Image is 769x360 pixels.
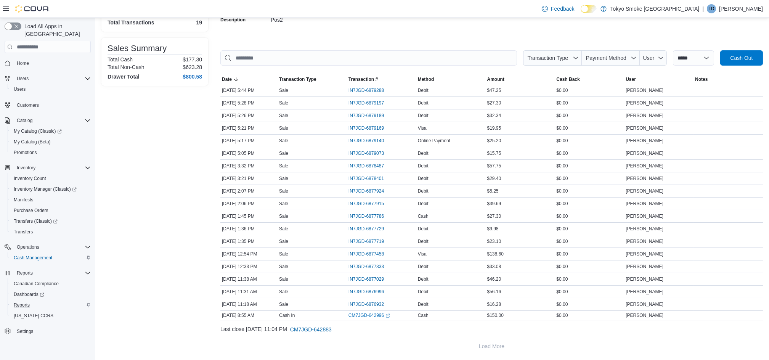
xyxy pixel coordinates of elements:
[8,300,94,310] button: Reports
[708,4,714,13] span: LD
[220,136,278,145] div: [DATE] 5:17 PM
[418,312,429,318] span: Cash
[183,56,202,63] p: $177.30
[555,262,624,271] div: $0.00
[385,313,390,318] svg: External link
[14,327,36,336] a: Settings
[348,212,392,221] button: IN7JGD-6877786
[11,311,56,320] a: [US_STATE] CCRS
[220,161,278,170] div: [DATE] 3:32 PM
[707,4,716,13] div: Liam Dickie
[220,124,278,133] div: [DATE] 5:21 PM
[487,175,501,182] span: $29.40
[348,161,392,170] button: IN7JGD-6878487
[487,226,499,232] span: $9.98
[14,163,91,172] span: Inventory
[418,163,429,169] span: Debit
[8,137,94,147] button: My Catalog (Beta)
[279,138,288,144] p: Sale
[14,243,91,252] span: Operations
[11,137,54,146] a: My Catalog (Beta)
[487,213,501,219] span: $27.30
[487,150,501,156] span: $15.75
[626,87,663,93] span: [PERSON_NAME]
[348,300,392,309] button: IN7JGD-6876932
[8,227,94,237] button: Transfers
[418,276,429,282] span: Debit
[279,238,288,244] p: Sale
[418,301,429,307] span: Debit
[418,201,429,207] span: Debit
[694,75,763,84] button: Notes
[14,326,91,336] span: Settings
[11,279,62,288] a: Canadian Compliance
[14,229,33,235] span: Transfers
[11,127,91,136] span: My Catalog (Classic)
[555,111,624,120] div: $0.00
[348,199,392,208] button: IN7JGD-6877915
[278,75,347,84] button: Transaction Type
[11,185,80,194] a: Inventory Manager (Classic)
[11,85,29,94] a: Users
[14,116,35,125] button: Catalog
[17,165,35,171] span: Inventory
[220,75,278,84] button: Date
[14,268,36,278] button: Reports
[17,117,32,124] span: Catalog
[348,87,384,93] span: IN7JGD-6879288
[2,58,94,69] button: Home
[626,226,663,232] span: [PERSON_NAME]
[8,194,94,205] button: Manifests
[626,150,663,156] span: [PERSON_NAME]
[626,201,663,207] span: [PERSON_NAME]
[643,55,655,61] span: User
[17,60,29,66] span: Home
[348,149,392,158] button: IN7JGD-6879073
[555,86,624,95] div: $0.00
[348,136,392,145] button: IN7JGD-6879140
[220,98,278,108] div: [DATE] 5:28 PM
[487,188,499,194] span: $5.25
[279,100,288,106] p: Sale
[11,174,49,183] a: Inventory Count
[348,100,384,106] span: IN7JGD-6879197
[487,100,501,106] span: $27.30
[348,98,392,108] button: IN7JGD-6879197
[2,99,94,110] button: Customers
[279,112,288,119] p: Sale
[220,275,278,284] div: [DATE] 11:38 AM
[220,212,278,221] div: [DATE] 1:45 PM
[487,301,501,307] span: $16.28
[279,289,288,295] p: Sale
[487,251,504,257] span: $138.60
[418,251,427,257] span: Visa
[487,163,501,169] span: $57.75
[8,252,94,263] button: Cash Management
[551,5,574,13] span: Feedback
[626,213,663,219] span: [PERSON_NAME]
[348,276,384,282] span: IN7JGD-6877029
[279,301,288,307] p: Sale
[222,76,232,82] span: Date
[487,264,501,270] span: $33.08
[220,300,278,309] div: [DATE] 11:18 AM
[348,186,392,196] button: IN7JGD-6877924
[479,342,504,350] span: Load More
[220,249,278,259] div: [DATE] 12:54 PM
[555,149,624,158] div: $0.00
[702,4,704,13] p: |
[11,253,91,262] span: Cash Management
[8,173,94,184] button: Inventory Count
[348,289,384,295] span: IN7JGD-6876996
[11,195,91,204] span: Manifests
[17,328,33,334] span: Settings
[14,128,62,134] span: My Catalog (Classic)
[8,310,94,321] button: [US_STATE] CCRS
[555,287,624,296] div: $0.00
[108,74,140,80] h4: Drawer Total
[11,227,36,236] a: Transfers
[626,76,636,82] span: User
[14,163,39,172] button: Inventory
[2,73,94,84] button: Users
[14,186,77,192] span: Inventory Manager (Classic)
